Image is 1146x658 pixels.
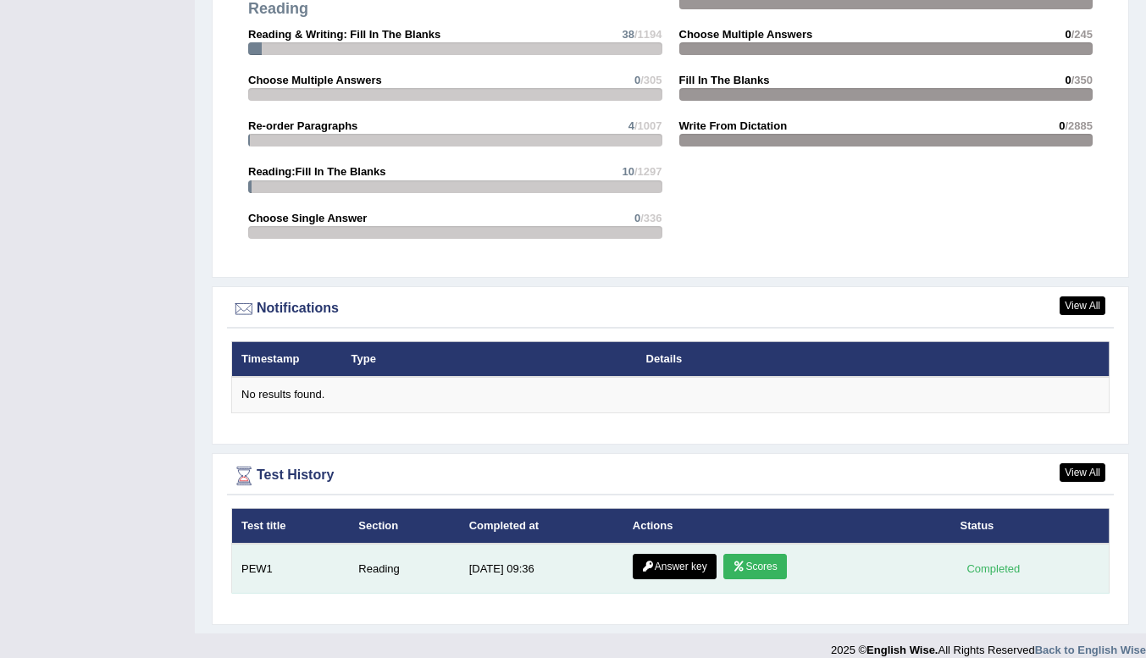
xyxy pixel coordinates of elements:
[679,28,813,41] strong: Choose Multiple Answers
[961,560,1027,578] div: Completed
[640,74,662,86] span: /305
[248,165,386,178] strong: Reading:Fill In The Blanks
[622,28,634,41] span: 38
[633,554,717,579] a: Answer key
[342,341,637,377] th: Type
[248,74,382,86] strong: Choose Multiple Answers
[628,119,634,132] span: 4
[634,212,640,224] span: 0
[622,165,634,178] span: 10
[231,463,1110,489] div: Test History
[1071,28,1093,41] span: /245
[1060,463,1105,482] a: View All
[349,544,459,594] td: Reading
[248,28,440,41] strong: Reading & Writing: Fill In The Blanks
[634,28,662,41] span: /1194
[634,165,662,178] span: /1297
[1060,296,1105,315] a: View All
[951,508,1110,544] th: Status
[248,212,367,224] strong: Choose Single Answer
[623,508,951,544] th: Actions
[1065,119,1093,132] span: /2885
[1035,644,1146,656] a: Back to English Wise
[634,119,662,132] span: /1007
[866,644,938,656] strong: English Wise.
[231,296,1110,322] div: Notifications
[637,341,1008,377] th: Details
[232,508,350,544] th: Test title
[640,212,662,224] span: /336
[723,554,786,579] a: Scores
[679,119,788,132] strong: Write From Dictation
[460,508,623,544] th: Completed at
[349,508,459,544] th: Section
[831,633,1146,658] div: 2025 © All Rights Reserved
[248,119,357,132] strong: Re-order Paragraphs
[679,74,770,86] strong: Fill In The Blanks
[1065,28,1071,41] span: 0
[1071,74,1093,86] span: /350
[241,387,1099,403] div: No results found.
[232,544,350,594] td: PEW1
[232,341,342,377] th: Timestamp
[634,74,640,86] span: 0
[1059,119,1065,132] span: 0
[1065,74,1071,86] span: 0
[460,544,623,594] td: [DATE] 09:36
